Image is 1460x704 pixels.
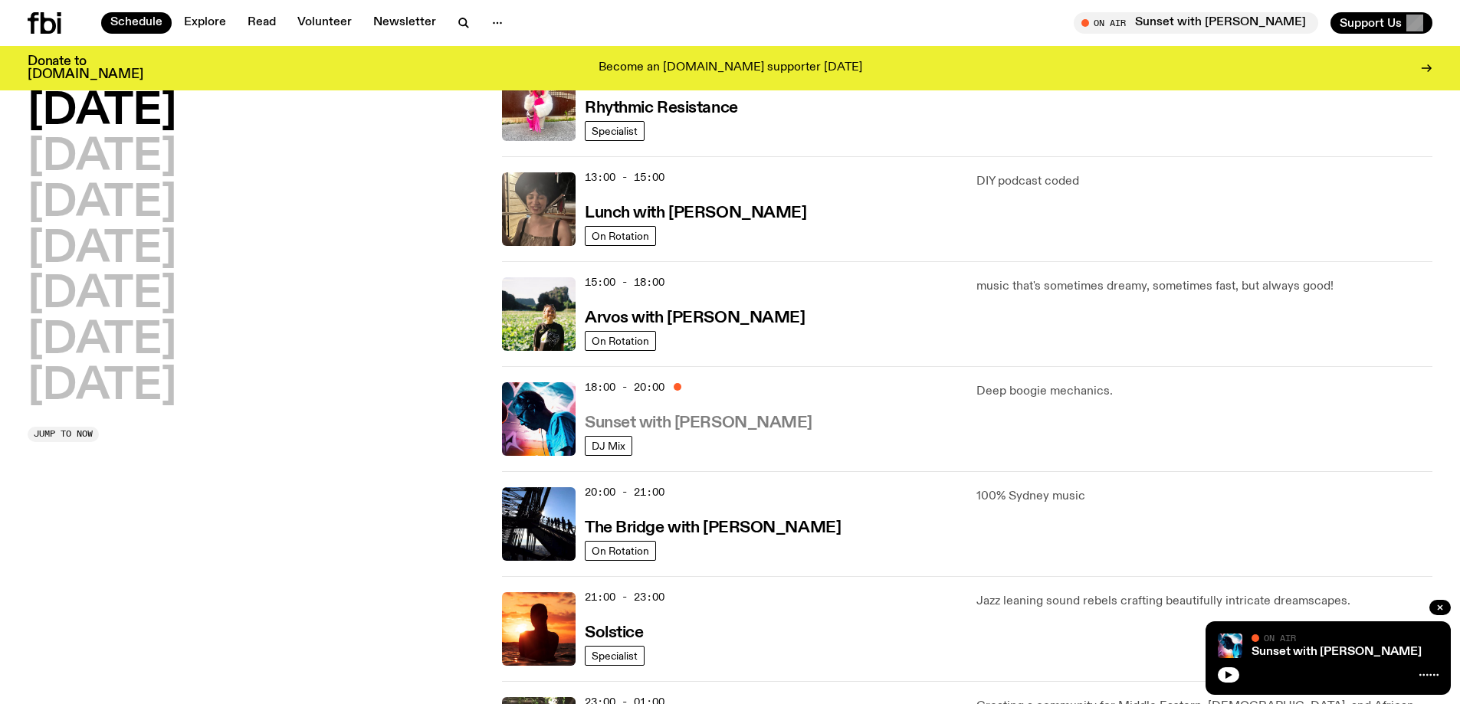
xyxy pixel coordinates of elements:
h3: Arvos with [PERSON_NAME] [585,310,805,326]
span: Jump to now [34,430,93,438]
img: Simon Caldwell stands side on, looking downwards. He has headphones on. Behind him is a brightly ... [502,382,576,456]
a: Newsletter [364,12,445,34]
h3: Rhythmic Resistance [585,100,738,116]
p: Become an [DOMAIN_NAME] supporter [DATE] [599,61,862,75]
button: [DATE] [28,319,176,362]
h3: Lunch with [PERSON_NAME] [585,205,806,221]
img: Simon Caldwell stands side on, looking downwards. He has headphones on. Behind him is a brightly ... [1218,634,1242,658]
a: Specialist [585,121,645,141]
span: DJ Mix [592,440,625,451]
h3: Sunset with [PERSON_NAME] [585,415,812,431]
img: Attu crouches on gravel in front of a brown wall. They are wearing a white fur coat with a hood, ... [502,67,576,141]
span: 20:00 - 21:00 [585,485,664,499]
a: Volunteer [288,12,361,34]
button: [DATE] [28,228,176,271]
p: DIY podcast coded [976,172,1432,191]
img: A girl standing in the ocean as waist level, staring into the rise of the sun. [502,592,576,666]
button: On AirSunset with [PERSON_NAME] [1074,12,1318,34]
span: Support Us [1340,16,1402,30]
button: [DATE] [28,182,176,225]
p: Deep boogie mechanics. [976,382,1432,401]
p: Jazz leaning sound rebels crafting beautifully intricate dreamscapes. [976,592,1432,611]
a: Sunset with [PERSON_NAME] [585,412,812,431]
a: Lunch with [PERSON_NAME] [585,202,806,221]
button: [DATE] [28,365,176,408]
p: 100% Sydney music [976,487,1432,506]
a: Specialist [585,646,645,666]
a: On Rotation [585,331,656,351]
span: On Rotation [592,335,649,346]
button: [DATE] [28,136,176,179]
span: On Rotation [592,545,649,556]
button: Jump to now [28,427,99,442]
button: [DATE] [28,90,176,133]
a: Explore [175,12,235,34]
a: Arvos with [PERSON_NAME] [585,307,805,326]
a: Schedule [101,12,172,34]
span: 13:00 - 15:00 [585,170,664,185]
h3: Solstice [585,625,643,641]
span: Specialist [592,650,638,661]
span: 21:00 - 23:00 [585,590,664,604]
span: 15:00 - 18:00 [585,275,664,290]
img: People climb Sydney's Harbour Bridge [502,487,576,561]
a: Sunset with [PERSON_NAME] [1252,646,1422,658]
a: Read [238,12,285,34]
span: On Air [1264,633,1296,643]
span: 18:00 - 20:00 [585,380,664,395]
a: DJ Mix [585,436,632,456]
h3: The Bridge with [PERSON_NAME] [585,520,841,536]
a: Rhythmic Resistance [585,97,738,116]
a: The Bridge with [PERSON_NAME] [585,517,841,536]
button: [DATE] [28,273,176,316]
h3: Donate to [DOMAIN_NAME] [28,55,143,81]
span: On Rotation [592,230,649,241]
p: music that's sometimes dreamy, sometimes fast, but always good! [976,277,1432,296]
span: Specialist [592,125,638,136]
img: Bri is smiling and wearing a black t-shirt. She is standing in front of a lush, green field. Ther... [502,277,576,351]
a: On Rotation [585,541,656,561]
a: On Rotation [585,226,656,246]
button: Support Us [1330,12,1432,34]
a: Solstice [585,622,643,641]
